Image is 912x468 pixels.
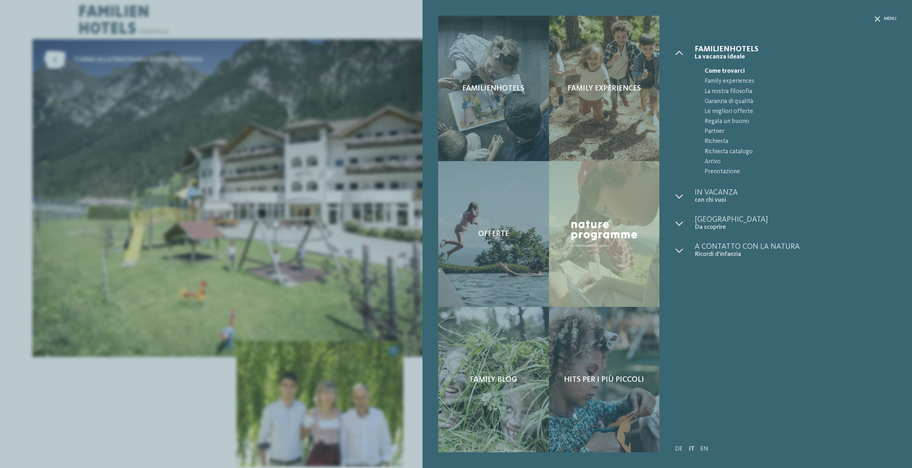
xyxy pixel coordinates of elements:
a: Richiesta catalogo [695,147,896,157]
a: Prenotazione [695,167,896,177]
span: con chi vuoi [695,196,896,204]
a: DE [675,446,683,452]
a: Il family hotel a Vipiteno per veri intenditori Nature Programme [549,161,659,307]
span: La nostra filosofia [705,87,896,97]
a: Il family hotel a Vipiteno per veri intenditori Family Blog [438,307,549,452]
a: A contatto con la natura Ricordi d’infanzia [695,243,896,258]
a: La nostra filosofia [695,87,896,97]
a: In vacanza con chi vuoi [695,189,896,204]
span: Offerte [478,229,509,238]
span: Le migliori offerte [705,107,896,117]
a: Come trovarci [695,66,896,76]
a: Le migliori offerte [695,107,896,117]
a: Il family hotel a Vipiteno per veri intenditori Family experiences [549,16,659,161]
span: Garanzia di qualità [705,97,896,107]
span: Partner [705,127,896,137]
span: Menu [884,16,896,22]
a: Family experiences [695,76,896,86]
span: Regala un buono [705,117,896,127]
span: Da scoprire [695,223,896,231]
span: Family experiences [705,76,896,86]
span: Familienhotels [695,45,896,53]
a: Regala un buono [695,117,896,127]
a: Familienhotels La vacanza ideale [695,45,896,61]
span: Arrivo [705,157,896,167]
a: [GEOGRAPHIC_DATA] Da scoprire [695,216,896,231]
span: Richiesta catalogo [705,147,896,157]
span: [GEOGRAPHIC_DATA] [695,216,896,223]
span: La vacanza ideale [695,53,896,61]
span: In vacanza [695,189,896,196]
span: Prenotazione [705,167,896,177]
a: IT [689,446,695,452]
a: EN [700,446,708,452]
span: Familienhotels [462,84,524,93]
a: Il family hotel a Vipiteno per veri intenditori Hits per i più piccoli [549,307,659,452]
span: Hits per i più piccoli [564,375,644,384]
a: Il family hotel a Vipiteno per veri intenditori Offerte [438,161,549,307]
a: Richiesta [695,137,896,146]
span: A contatto con la natura [695,243,896,251]
span: Ricordi d’infanzia [695,251,896,258]
a: Il family hotel a Vipiteno per veri intenditori Familienhotels [438,16,549,161]
a: Garanzia di qualità [695,97,896,107]
span: Family Blog [470,375,517,384]
a: Arrivo [695,157,896,167]
span: Come trovarci [705,66,896,76]
span: Richiesta [705,137,896,146]
a: Partner [695,127,896,137]
img: Nature Programme [569,218,640,250]
span: Family experiences [568,84,641,93]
